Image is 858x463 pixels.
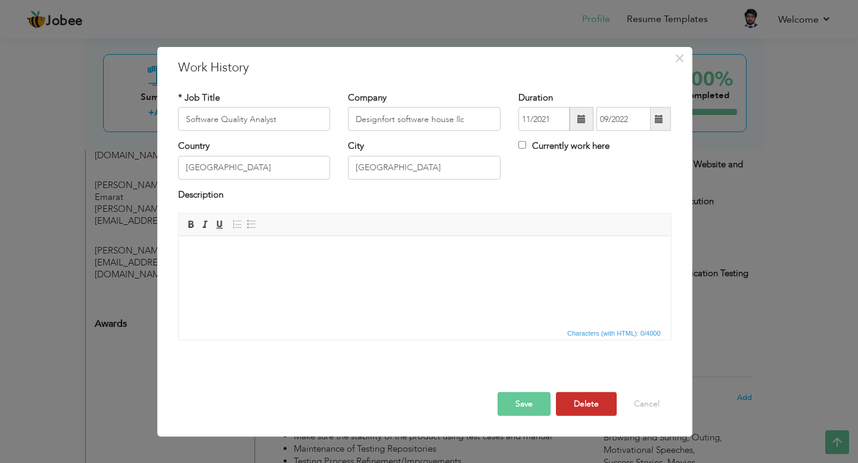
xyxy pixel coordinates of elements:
label: Duration [518,92,553,104]
iframe: Rich Text Editor, workEditor [179,236,671,326]
button: Cancel [622,392,672,416]
button: Close [670,49,689,68]
a: Insert/Remove Numbered List [231,218,244,231]
span: × [674,48,685,69]
input: Present [596,107,651,131]
label: City [348,140,364,152]
h3: Work History [178,59,672,77]
a: Insert/Remove Bulleted List [245,218,258,231]
a: Italic [198,218,212,231]
label: * Job Title [178,92,220,104]
span: Characters (with HTML): 0/4000 [565,328,663,339]
button: Delete [556,392,617,416]
input: Currently work here [518,141,526,149]
label: Currently work here [518,140,610,152]
div: Statistics [565,328,664,339]
a: Underline [213,218,226,231]
label: Company [348,92,387,104]
button: Save [498,392,551,416]
label: Country [178,140,210,152]
label: Description [178,189,223,201]
a: Bold [184,218,197,231]
input: From [518,107,570,131]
